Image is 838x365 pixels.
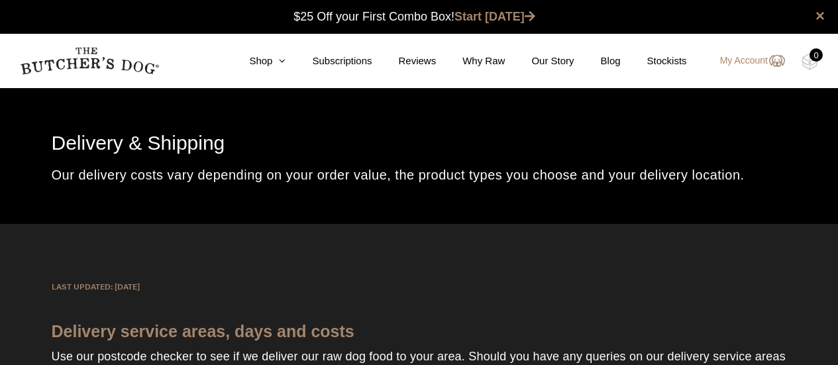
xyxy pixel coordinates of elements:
a: Why Raw [436,54,505,69]
h1: Delivery & Shipping [52,127,787,159]
img: TBD_Cart-Empty.png [802,53,818,70]
p: LAST UPDATED: [DATE] [52,277,787,295]
a: Stockists [621,54,687,69]
p: Delivery service areas, days and costs [52,322,787,340]
a: Subscriptions [286,54,372,69]
p: Our delivery costs vary depending on your order value, the product types you choose and your deli... [52,166,787,184]
a: Shop [223,54,286,69]
a: Start [DATE] [454,10,535,23]
a: Our Story [505,54,574,69]
a: Blog [574,54,621,69]
a: close [815,8,825,24]
a: Reviews [372,54,437,69]
div: 0 [810,48,823,62]
a: My Account [707,53,785,69]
